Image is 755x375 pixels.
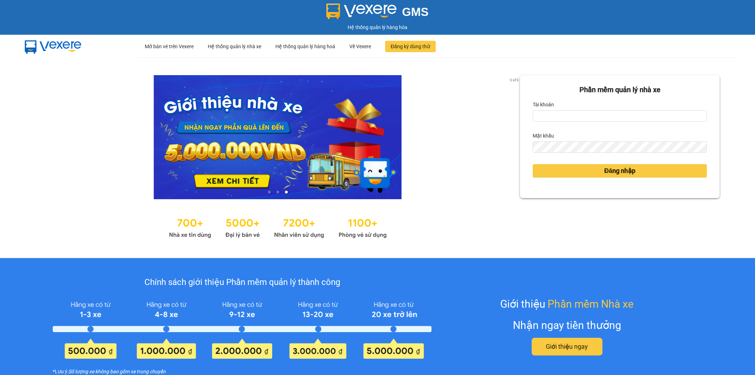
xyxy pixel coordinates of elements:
[275,35,335,58] div: Hệ thống quản lý hàng hoá
[510,75,520,199] button: next slide / item
[513,317,621,334] div: Nhận ngay tiền thưởng
[208,35,261,58] div: Hệ thống quản lý nhà xe
[18,35,88,58] img: mbUUG5Q.png
[546,342,588,352] span: Giới thiệu ngay
[268,191,271,194] li: slide item 1
[53,276,431,289] div: Chính sách giới thiệu Phần mềm quản lý thành công
[35,75,45,199] button: previous slide / item
[533,84,707,95] div: Phần mềm quản lý nhà xe
[385,41,436,52] button: Đăng ký dùng thử
[533,141,707,153] input: Mật khẩu
[53,298,431,359] img: policy-intruduce-detail.png
[402,5,429,18] span: GMS
[326,4,396,19] img: logo 2
[326,11,429,16] a: GMS
[349,35,371,58] div: Về Vexere
[533,130,554,141] label: Mật khẩu
[604,166,635,176] span: Đăng nhập
[533,99,554,110] label: Tài khoản
[276,191,279,194] li: slide item 2
[285,191,288,194] li: slide item 3
[391,43,430,50] span: Đăng ký dùng thử
[500,296,634,312] div: Giới thiệu
[533,110,707,122] input: Tài khoản
[533,164,707,178] button: Đăng nhập
[145,35,194,58] div: Mở bán vé trên Vexere
[508,75,520,84] p: 3 of 3
[532,338,602,356] button: Giới thiệu ngay
[169,213,387,240] img: Statistics.png
[548,296,634,312] span: Phần mềm Nhà xe
[2,23,753,31] div: Hệ thống quản lý hàng hóa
